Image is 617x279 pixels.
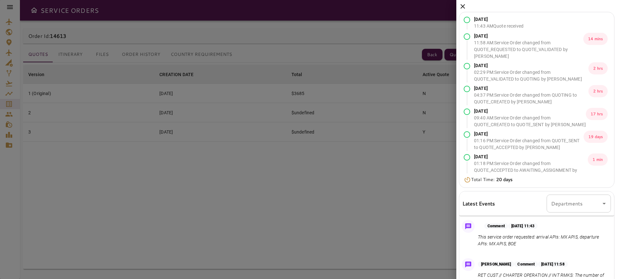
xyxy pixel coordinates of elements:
p: [DATE] [474,131,584,137]
p: 04:37 PM : Service Order changed from QUOTING to QUOTE_CREATED by [PERSON_NAME] [474,92,588,105]
img: Message Icon [464,222,473,231]
p: [DATE] [474,108,586,115]
p: 1 min [588,153,608,166]
p: [PERSON_NAME] [478,261,514,267]
p: 11:58 AM : Service Order changed from QUOTE_REQUESTED to QUOTE_VALIDATED by [PERSON_NAME] [474,39,583,60]
p: [DATE] [474,85,588,92]
p: [DATE] [474,62,588,69]
p: This service order requested: arrival APIs: MX APIS, departure APIs: MX APIS, BOE [478,234,608,247]
p: [DATE] [474,153,588,160]
p: [DATE] [474,16,523,23]
button: Open [600,199,609,208]
img: Message Icon [464,260,473,269]
p: Total Time: [471,176,513,183]
img: Timer Icon [464,177,471,183]
p: 2 hrs [588,85,608,97]
p: [DATE] [474,33,583,39]
p: Comment [484,223,508,229]
h6: Latest Events [462,199,495,208]
p: 2 hrs [588,62,608,74]
p: [DATE] 11:43 [508,223,538,229]
b: 20 days [496,176,513,183]
p: 02:29 PM : Service Order changed from QUOTE_VALIDATED to QUOTING by [PERSON_NAME] [474,69,588,83]
p: [DATE] 11:58 [538,261,568,267]
p: 09:40 AM : Service Order changed from QUOTE_CREATED to QUOTE_SENT by [PERSON_NAME] [474,115,586,128]
p: 17 hrs [586,108,608,120]
p: Comment [514,261,538,267]
p: 11:43 AM Quote received [474,23,523,30]
p: 19 days [584,131,608,143]
p: 01:18 PM : Service Order changed from QUOTE_ACCEPTED to AWAITING_ASSIGNMENT by [PERSON_NAME] [474,160,588,180]
p: 14 mins [583,33,608,45]
p: 01:16 PM : Service Order changed from QUOTE_SENT to QUOTE_ACCEPTED by [PERSON_NAME] [474,137,584,151]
